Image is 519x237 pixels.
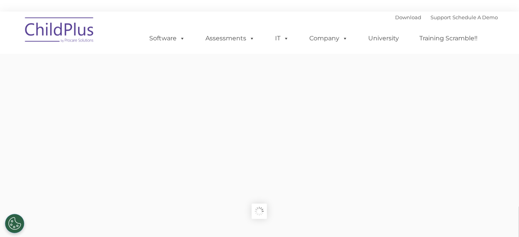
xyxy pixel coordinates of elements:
img: ChildPlus by Procare Solutions [21,12,98,50]
button: Cookies Settings [5,214,24,233]
a: Download [396,14,422,20]
a: Software [142,31,193,46]
a: Assessments [198,31,263,46]
a: Company [302,31,356,46]
a: Schedule A Demo [453,14,498,20]
a: Support [431,14,451,20]
a: Training Scramble!! [412,31,486,46]
font: | [396,14,498,20]
a: IT [268,31,297,46]
a: University [361,31,407,46]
